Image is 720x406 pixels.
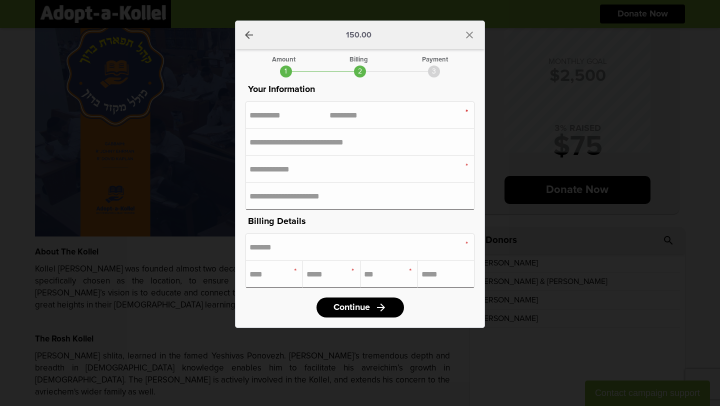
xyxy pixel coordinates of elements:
span: Continue [333,303,370,312]
p: 150.00 [346,31,371,39]
div: Billing [349,56,368,63]
div: 3 [428,65,440,77]
p: Your Information [245,82,474,96]
div: 2 [354,65,366,77]
i: arrow_forward [375,301,387,313]
a: Continuearrow_forward [316,297,404,317]
div: Amount [272,56,295,63]
a: arrow_back [243,29,255,41]
i: close [463,29,475,41]
div: 1 [280,65,292,77]
div: Payment [422,56,448,63]
p: Billing Details [245,214,474,228]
